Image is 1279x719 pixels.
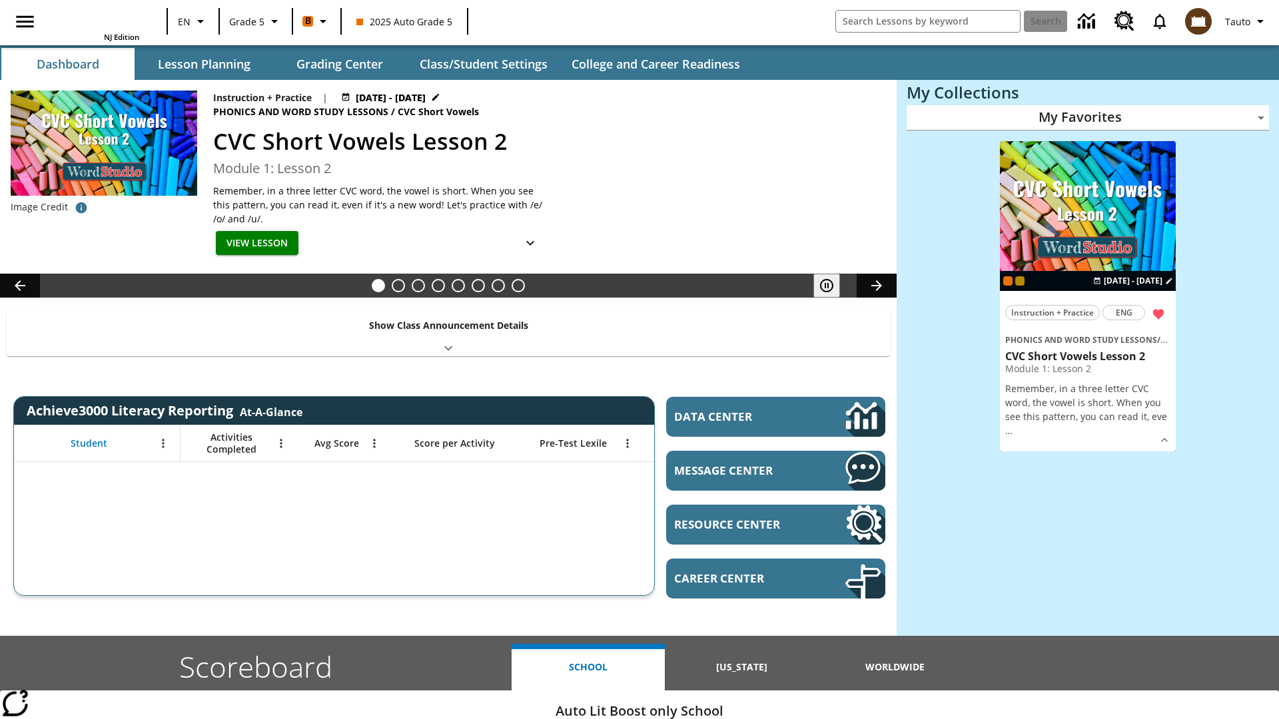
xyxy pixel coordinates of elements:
[369,318,528,332] p: Show Class Announcement Details
[432,279,445,292] button: Slide 4 One Idea, Lots of Hard Work
[492,279,505,292] button: Slide 7 Making a Difference for the Planet
[1011,306,1094,320] span: Instruction + Practice
[356,91,426,105] span: [DATE] - [DATE]
[674,571,805,586] span: Career Center
[1146,302,1170,326] button: Remove from Favorites
[409,48,558,80] button: Class/Student Settings
[372,279,385,292] button: Slide 1 CVC Short Vowels Lesson 2
[1,48,135,80] button: Dashboard
[356,15,452,29] span: 2025 Auto Grade 5
[1005,350,1170,363] h3: CVC Short Vowels Lesson 2
[213,184,546,226] p: Remember, in a three letter CVC word, the vowel is short. When you see this pattern, you can read...
[674,409,800,424] span: Data Center
[1005,332,1170,347] span: Topic: Phonics and Word Study Lessons/CVC Short Vowels
[512,644,665,690] button: School
[857,274,897,298] button: Lesson carousel, Next
[561,48,751,80] button: College and Career Readiness
[273,48,406,80] button: Grading Center
[1154,430,1174,450] button: Show Details
[907,105,1269,130] div: My Favorites
[213,158,881,178] h3: Module 1: Lesson 2
[517,231,544,256] button: Show Details
[666,451,885,491] a: Message Center
[819,644,972,690] button: Worldwide
[665,644,818,690] button: [US_STATE]
[472,279,485,292] button: Slide 6 Career Lesson
[213,124,881,158] h2: CVC Short Vowels Lesson 2
[813,274,840,298] button: Pause
[213,91,312,105] p: Instruction + Practice
[11,200,68,214] p: Image Credit
[27,401,302,419] span: Achieve3000 Literacy Reporting
[305,13,311,29] span: B
[53,4,139,42] div: Home
[666,397,885,437] a: Data Center
[314,437,359,449] span: Avg Score
[1220,9,1274,33] button: Profile/Settings
[1102,305,1145,320] button: ENG
[674,463,805,478] span: Message Center
[1157,333,1168,346] span: /
[1000,141,1176,452] div: lesson details
[153,433,173,453] button: Open Menu
[1225,15,1250,29] span: Tauto
[240,402,302,419] div: At-A-Glance
[1090,275,1176,287] button: Aug 28 - Aug 28 Choose Dates
[1106,3,1142,39] a: Resource Center, Will open in new tab
[674,517,805,532] span: Resource Center
[297,9,336,33] button: Boost Class color is orange. Change class color
[907,83,1269,102] h3: My Collections
[53,5,139,32] a: Home
[1162,410,1167,423] span: e
[7,310,890,356] div: Show Class Announcement Details
[71,437,107,449] span: Student
[1142,4,1177,39] a: Notifications
[813,274,853,298] div: Pause
[1177,4,1220,39] button: Select a new avatar
[271,433,291,453] button: Open Menu
[1160,334,1230,346] span: CVC Short Vowels
[414,437,495,449] span: Score per Activity
[392,279,405,292] button: Slide 2 Cars of the Future?
[666,505,885,545] a: Resource Center, Will open in new tab
[5,2,45,41] button: Open side menu
[322,91,328,105] span: |
[1015,276,1025,286] div: New 2025 class
[540,437,607,449] span: Pre-Test Lexile
[452,279,465,292] button: Slide 5 Pre-release lesson
[398,105,482,119] span: CVC Short Vowels
[11,91,197,196] img: CVC Short Vowels Lesson 2.
[1005,424,1013,437] span: …
[178,15,191,29] span: EN
[224,9,288,33] button: Grade: Grade 5, Select a grade
[216,231,298,256] button: View Lesson
[229,15,264,29] span: Grade 5
[68,196,95,220] button: Image credit: TOXIC CAT/Shutterstock
[172,9,214,33] button: Language: EN, Select a language
[1005,381,1170,437] p: Remember, in a three letter CVC word, the vowel is short. When you see this pattern, you can read...
[137,48,270,80] button: Lesson Planning
[104,32,139,42] span: NJ Edition
[618,433,638,453] button: Open Menu
[1003,276,1013,286] div: Current Class
[187,431,275,455] span: Activities Completed
[412,279,425,292] button: Slide 3 What's the Big Idea?
[666,559,885,599] a: Career Center
[512,279,525,292] button: Slide 8 Sleepless in the Animal Kingdom
[1005,334,1157,346] span: Phonics and Word Study Lessons
[1104,275,1162,287] span: [DATE] - [DATE]
[1185,8,1212,35] img: avatar image
[1005,305,1100,320] button: Instruction + Practice
[364,433,384,453] button: Open Menu
[391,105,395,118] span: /
[1070,3,1106,40] a: Data Center
[213,105,391,119] span: Phonics and Word Study Lessons
[338,91,443,105] button: Aug 28 - Aug 28 Choose Dates
[1116,306,1132,320] span: ENG
[836,11,1020,32] input: search field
